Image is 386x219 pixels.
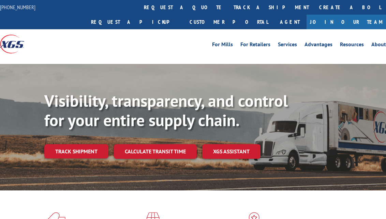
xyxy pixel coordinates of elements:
a: XGS ASSISTANT [202,144,261,159]
a: Services [278,42,297,49]
a: Agent [273,15,307,29]
a: Track shipment [44,144,108,158]
a: Calculate transit time [114,144,197,159]
b: Visibility, transparency, and control for your entire supply chain. [44,90,288,131]
a: Join Our Team [307,15,386,29]
a: Request a pickup [86,15,184,29]
a: For Retailers [240,42,270,49]
a: Customer Portal [184,15,273,29]
a: About [371,42,386,49]
a: Advantages [305,42,332,49]
a: Resources [340,42,364,49]
a: For Mills [212,42,233,49]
